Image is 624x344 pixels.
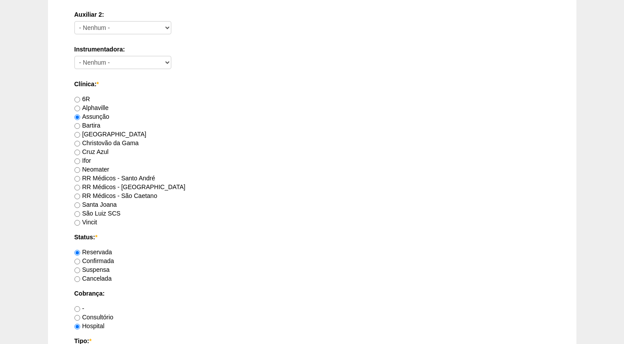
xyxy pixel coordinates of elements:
input: Neomater [74,167,80,173]
input: Vincit [74,220,80,226]
label: Consultório [74,314,114,321]
label: Alphaville [74,104,109,111]
label: - [74,305,85,312]
label: [GEOGRAPHIC_DATA] [74,131,147,138]
input: Christovão da Gama [74,141,80,146]
input: Hospital [74,324,80,329]
input: [GEOGRAPHIC_DATA] [74,132,80,138]
input: Santa Joana [74,202,80,208]
label: Status: [74,233,550,242]
input: Confirmada [74,259,80,264]
input: Alphaville [74,106,80,111]
label: Suspensa [74,266,110,273]
label: Clínica: [74,80,550,88]
label: São Luiz SCS [74,210,121,217]
label: Assunção [74,113,109,120]
label: Confirmada [74,257,114,264]
label: RR Médicos - Santo André [74,175,155,182]
label: Bartira [74,122,100,129]
label: Neomater [74,166,109,173]
span: Este campo é obrigatório. [95,234,97,241]
label: Cancelada [74,275,112,282]
label: Instrumentadora: [74,45,550,54]
input: RR Médicos - Santo André [74,176,80,182]
label: Ifor [74,157,91,164]
label: Cruz Azul [74,148,109,155]
input: - [74,306,80,312]
label: Cobrança: [74,289,550,298]
input: Ifor [74,158,80,164]
label: Christovão da Gama [74,139,139,146]
label: 6R [74,95,90,102]
input: Bartira [74,123,80,129]
input: RR Médicos - [GEOGRAPHIC_DATA] [74,185,80,190]
input: RR Médicos - São Caetano [74,194,80,199]
input: Cruz Azul [74,150,80,155]
label: Vincit [74,219,97,226]
label: RR Médicos - São Caetano [74,192,157,199]
input: Cancelada [74,276,80,282]
label: Reservada [74,249,112,256]
span: Este campo é obrigatório. [96,81,99,88]
label: Hospital [74,322,105,329]
label: Santa Joana [74,201,117,208]
input: Suspensa [74,267,80,273]
input: 6R [74,97,80,102]
label: Auxiliar 2: [74,10,550,19]
input: São Luiz SCS [74,211,80,217]
input: Reservada [74,250,80,256]
input: Consultório [74,315,80,321]
input: Assunção [74,114,80,120]
label: RR Médicos - [GEOGRAPHIC_DATA] [74,183,185,190]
